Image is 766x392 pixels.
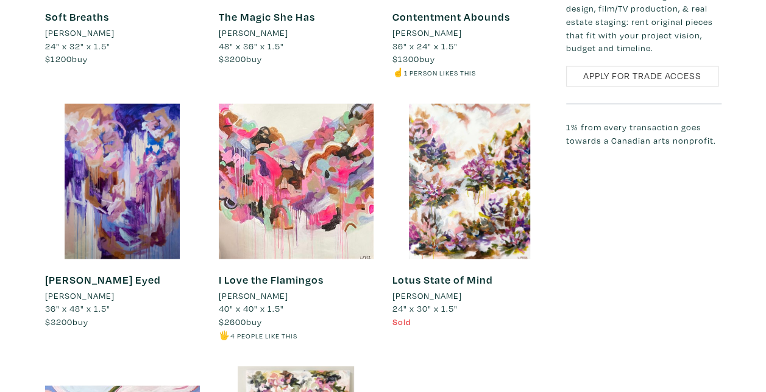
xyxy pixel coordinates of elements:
span: 48" x 36" x 1.5" [218,40,283,52]
span: $3200 [218,53,246,65]
a: Contentment Abounds [392,10,509,24]
a: [PERSON_NAME] [392,289,547,302]
span: buy [392,53,434,65]
small: 1 person likes this [403,68,475,77]
li: [PERSON_NAME] [45,26,115,40]
a: Soft Breaths [45,10,109,24]
a: [PERSON_NAME] [218,26,374,40]
li: [PERSON_NAME] [218,26,288,40]
span: buy [218,53,261,65]
span: $3200 [45,315,73,327]
li: [PERSON_NAME] [392,289,461,302]
span: Sold [392,315,411,327]
a: I Love the Flamingos [218,272,323,286]
li: 🖐️ [218,328,374,341]
small: 4 people like this [230,331,297,340]
a: [PERSON_NAME] [45,26,200,40]
a: [PERSON_NAME] [392,26,547,40]
li: [PERSON_NAME] [218,289,288,302]
span: $1200 [45,53,72,65]
p: 1% from every transaction goes towards a Canadian arts nonprofit. [566,121,722,147]
span: buy [218,315,261,327]
a: The Magic She Has [218,10,314,24]
span: 24" x 30" x 1.5" [392,302,457,313]
span: 24" x 32" x 1.5" [45,40,110,52]
a: Apply for Trade Access [566,66,718,87]
span: 36" x 24" x 1.5" [392,40,457,52]
span: $1300 [392,53,419,65]
span: buy [45,53,88,65]
span: buy [45,315,88,327]
a: [PERSON_NAME] [45,289,200,302]
a: Lotus State of Mind [392,272,492,286]
a: [PERSON_NAME] Eyed [45,272,161,286]
li: [PERSON_NAME] [45,289,115,302]
span: 36" x 48" x 1.5" [45,302,110,313]
a: [PERSON_NAME] [218,289,374,302]
li: ☝️ [392,66,547,79]
span: $2600 [218,315,246,327]
span: 40" x 40" x 1.5" [218,302,283,313]
li: [PERSON_NAME] [392,26,461,40]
